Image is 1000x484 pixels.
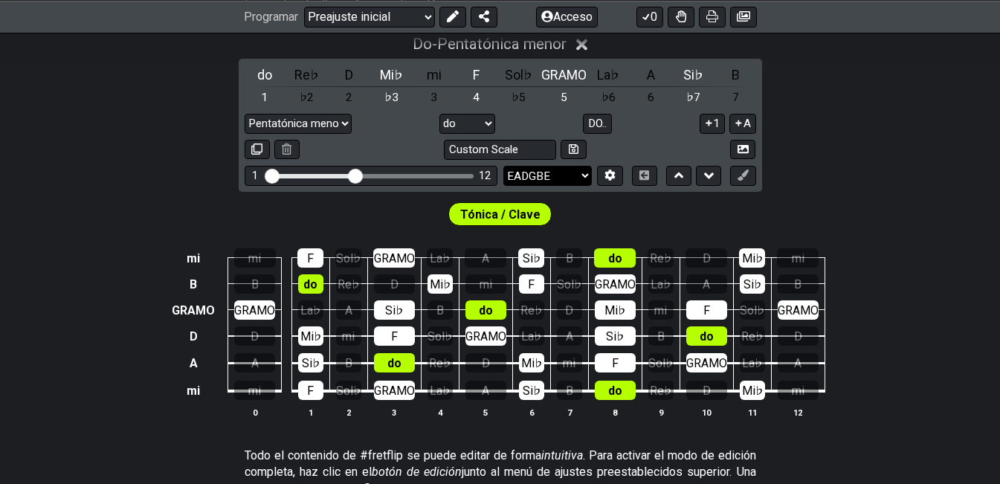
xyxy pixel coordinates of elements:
[436,303,444,317] font: B
[713,117,720,130] font: 1
[430,277,451,291] font: Mi♭
[523,251,541,265] font: Si♭
[566,329,573,343] font: A
[654,303,667,317] font: mi
[668,6,694,27] button: Activar o desactivar la destreza para todos los kits de trastes
[566,384,573,398] font: B
[673,65,714,85] div: alternar clase de tono
[187,251,200,265] font: mi
[274,140,300,160] button: Borrar
[482,384,489,398] font: A
[730,6,757,27] button: Crear imagen
[630,65,671,85] div: alternar clase de tono
[414,65,455,85] div: alternar clase de tono
[715,88,756,108] div: alternar grados de escala
[430,251,450,265] font: La♭
[541,65,587,85] div: alternar clase de tono
[172,303,215,317] font: GRAMO
[595,277,636,291] font: GRAMO
[385,303,403,317] font: Si♭
[248,384,261,398] font: mi
[648,91,654,104] font: 6
[432,35,437,53] font: -
[309,407,313,417] font: 1
[245,88,286,108] div: alternar grados de escala
[303,277,317,291] font: do
[666,166,691,186] button: Subir
[187,384,200,398] font: mi
[703,384,711,398] font: D
[245,140,270,160] button: Copiar
[439,6,466,27] button: Editar ajuste preestablecido
[703,277,710,291] font: A
[561,91,567,104] font: 5
[248,251,261,265] font: mi
[588,88,629,108] div: alternar grados de escala
[742,384,763,398] font: Mi♭
[429,356,451,370] font: Re♭
[608,384,622,398] font: do
[251,277,259,291] font: B
[391,329,398,343] font: F
[794,329,802,343] font: D
[647,67,655,83] font: A
[374,251,415,265] font: GRAMO
[414,88,455,108] div: alternar grados de escala
[793,407,802,417] font: 12
[794,356,801,370] font: A
[742,251,763,265] font: Mi♭
[499,88,540,108] div: alternar grados de escala
[730,140,755,160] button: Crear imagen
[479,303,493,317] font: do
[565,303,573,317] font: D
[659,407,663,417] font: 9
[630,88,671,108] div: alternar grados de escala
[651,277,671,291] font: La♭
[650,251,671,265] font: Re♭
[499,65,540,85] div: alternar clase de tono
[307,251,314,265] font: F
[636,6,663,27] button: 0
[345,303,352,317] font: A
[430,91,437,104] font: 3
[732,67,740,83] font: B
[794,277,801,291] font: B
[702,407,711,417] font: 10
[743,277,761,291] font: Si♭
[563,356,575,370] font: mi
[287,88,328,108] div: alternar grados de escala
[520,303,542,317] font: Re♭
[438,407,442,417] font: 4
[536,6,598,27] button: Acceso
[457,88,497,108] div: alternar grados de escala
[541,448,583,462] font: intuitiva
[482,356,490,370] font: D
[372,465,462,479] font: botón de edición
[413,35,432,53] font: Do
[700,114,725,134] button: 1
[345,356,352,370] font: B
[245,166,497,186] div: Rango de trastes visible
[251,356,259,370] font: A
[612,356,619,370] font: F
[300,303,320,317] font: La♭
[473,91,480,104] font: 4
[345,67,353,83] font: D
[346,91,352,104] font: 2
[342,329,355,343] font: mi
[252,170,258,182] font: 1
[608,251,622,265] font: do
[715,65,756,85] div: alternar clase de tono
[294,67,319,83] font: Re♭
[657,329,665,343] font: B
[245,114,352,134] select: Escala
[372,88,413,108] div: alternar grados de escala
[673,88,714,108] div: alternar grados de escala
[561,140,586,160] button: Almacenar la escala definida por el usuario
[336,384,361,398] font: Sol♭
[503,166,592,186] select: Sintonización
[632,166,657,186] button: Alternar vista de acordes horizontales
[392,407,396,417] font: 3
[730,166,755,186] button: Primer clic en editar ajuste preestablecido para habilitar la edición de marcadores
[329,65,370,85] div: alternar clase de tono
